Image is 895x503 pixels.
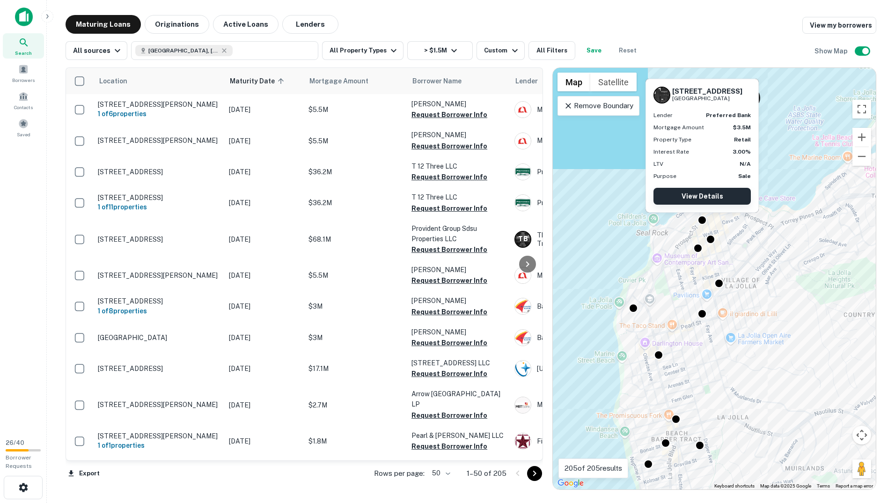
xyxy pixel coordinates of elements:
[514,163,655,180] div: Preferred Bank
[322,41,403,60] button: All Property Types
[3,115,44,140] a: Saved
[653,123,704,132] p: Mortgage Amount
[706,112,751,118] strong: preferred bank
[308,167,402,177] p: $36.2M
[514,433,655,450] div: First Liberty Bank
[515,102,531,118] img: picture
[66,41,127,60] button: All sources
[309,75,381,87] span: Mortgage Amount
[98,235,220,244] p: [STREET_ADDRESS]
[484,45,520,56] div: Custom
[131,41,318,60] button: [GEOGRAPHIC_DATA], [GEOGRAPHIC_DATA], [GEOGRAPHIC_DATA]
[229,198,299,208] p: [DATE]
[66,466,102,481] button: Export
[6,454,32,469] span: Borrower Requests
[852,100,871,118] button: Toggle fullscreen view
[411,337,487,348] button: Request Borrower Info
[412,75,462,87] span: Borrower Name
[411,368,487,379] button: Request Borrower Info
[98,297,220,305] p: [STREET_ADDRESS]
[3,88,44,113] div: Contacts
[308,301,402,311] p: $3M
[99,75,127,87] span: Location
[515,330,531,346] img: picture
[3,33,44,59] div: Search
[653,111,673,119] p: Lender
[411,130,505,140] p: [PERSON_NAME]
[672,94,742,103] p: [GEOGRAPHIC_DATA]
[515,164,531,180] img: picture
[411,265,505,275] p: [PERSON_NAME]
[229,333,299,343] p: [DATE]
[515,397,531,413] img: picture
[411,441,487,452] button: Request Borrower Info
[817,483,830,488] a: Terms (opens in new tab)
[514,329,655,346] div: Banner Bank
[98,168,220,176] p: [STREET_ADDRESS]
[308,436,402,446] p: $1.8M
[230,75,287,87] span: Maturity Date
[852,426,871,444] button: Map camera controls
[852,128,871,147] button: Zoom in
[229,136,299,146] p: [DATE]
[98,440,220,451] h6: 1 of 1 properties
[555,477,586,489] img: Google
[477,41,524,60] button: Custom
[515,133,531,149] img: picture
[653,188,751,205] a: View Details
[740,161,751,167] strong: N/A
[411,109,487,120] button: Request Borrower Info
[734,136,751,143] strong: Retail
[515,75,538,87] span: Lender
[308,363,402,374] p: $17.1M
[514,397,655,414] div: Manufacturers Bank & Trust Company
[852,147,871,166] button: Zoom out
[814,46,849,56] h6: Show Map
[308,234,402,244] p: $68.1M
[760,483,811,488] span: Map data ©2025 Google
[229,363,299,374] p: [DATE]
[98,109,220,119] h6: 1 of 6 properties
[514,267,655,284] div: Mission FED Credit Union
[738,173,751,179] strong: Sale
[555,477,586,489] a: Open this area in Google Maps (opens a new window)
[17,131,30,138] span: Saved
[308,198,402,208] p: $36.2M
[98,333,220,342] p: [GEOGRAPHIC_DATA]
[527,466,542,481] button: Go to next page
[653,160,663,168] p: LTV
[653,135,691,144] p: Property Type
[514,360,655,377] div: [US_STATE] National Life Insurance
[848,428,895,473] iframe: Chat Widget
[407,68,510,94] th: Borrower Name
[514,133,655,149] div: Mission FED Credit Union
[411,327,505,337] p: [PERSON_NAME]
[229,400,299,410] p: [DATE]
[514,298,655,315] div: Banner Bank
[308,136,402,146] p: $5.5M
[229,104,299,115] p: [DATE]
[308,333,402,343] p: $3M
[733,124,751,131] strong: $3.5M
[514,231,655,248] div: The Bank Of [US_STATE] Mellon Trust Company, National Association
[411,430,505,441] p: Pearl & [PERSON_NAME] LLC
[14,104,33,111] span: Contacts
[66,15,141,34] button: Maturing Loans
[411,244,487,255] button: Request Borrower Info
[229,301,299,311] p: [DATE]
[98,202,220,212] h6: 1 of 11 properties
[733,148,751,155] strong: 3.00%
[428,466,452,480] div: 50
[411,410,487,421] button: Request Borrower Info
[411,223,505,244] p: Provident Group Sdsu Properties LLC
[672,87,742,96] h6: [STREET_ADDRESS]
[590,73,637,91] button: Show satellite imagery
[12,76,35,84] span: Borrowers
[411,192,505,202] p: T 12 Three LLC
[653,172,676,180] p: Purpose
[93,68,224,94] th: Location
[148,46,219,55] span: [GEOGRAPHIC_DATA], [GEOGRAPHIC_DATA], [GEOGRAPHIC_DATA]
[411,171,487,183] button: Request Borrower Info
[3,60,44,86] a: Borrowers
